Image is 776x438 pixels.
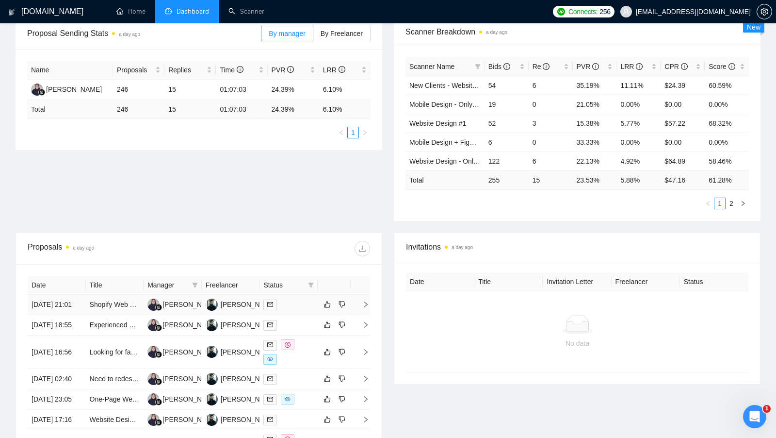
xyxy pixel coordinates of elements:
a: Mobile Design - Only Titles [409,101,490,108]
span: dislike [339,348,345,356]
span: dislike [339,301,345,308]
th: Proposals [113,61,164,80]
td: [DATE] 02:40 [28,369,86,389]
div: [PERSON_NAME] [162,320,218,330]
button: dislike [336,346,348,358]
span: New [747,23,760,31]
button: dislike [336,393,348,405]
span: PVR [577,63,599,70]
span: right [355,396,369,403]
li: Previous Page [336,127,347,138]
a: AR[PERSON_NAME] [206,415,276,423]
td: $24.39 [661,76,705,95]
button: dislike [336,319,348,331]
td: [DATE] 16:56 [28,336,86,369]
a: Shopify Web Designer for Collectibles & Live Card Breaks [90,301,264,308]
span: right [355,375,369,382]
span: mail [267,302,273,307]
button: dislike [336,373,348,385]
th: Title [86,276,144,295]
span: dislike [339,321,345,329]
a: RR[PERSON_NAME] [147,395,218,403]
span: filter [308,282,314,288]
th: Name [27,61,113,80]
button: left [702,198,714,209]
li: Next Page [359,127,371,138]
img: AR [206,373,218,385]
span: like [324,395,331,403]
img: RR [147,319,160,331]
div: [PERSON_NAME] [221,320,276,330]
td: 5.77% [616,114,661,133]
div: [PERSON_NAME] [162,347,218,357]
td: 3 [529,114,573,133]
td: [DATE] 17:16 [28,410,86,430]
a: AR[PERSON_NAME] [206,348,276,355]
li: 1 [714,198,726,209]
th: Date [28,276,86,295]
span: Bids [488,63,510,70]
span: filter [192,282,198,288]
span: filter [306,278,316,292]
a: RR[PERSON_NAME] [147,348,218,355]
span: Proposals [117,65,153,75]
li: 2 [726,198,737,209]
li: Next Page [737,198,749,209]
td: 11.11% [616,76,661,95]
div: [PERSON_NAME] [162,299,218,310]
a: searchScanner [228,7,264,16]
a: AR[PERSON_NAME] [206,320,276,328]
span: By Freelancer [321,30,363,37]
td: 22.13% [573,152,617,170]
a: AR[PERSON_NAME] [206,300,276,308]
span: Invitations [406,241,748,253]
span: info-circle [339,66,345,73]
th: Date [406,272,474,291]
span: Score [709,63,735,70]
td: 01:07:03 [216,100,267,119]
button: like [322,319,333,331]
span: like [324,321,331,329]
span: mail [267,342,273,348]
span: left [705,201,711,206]
span: Re [533,63,550,70]
th: Freelancer [612,272,680,291]
td: 255 [485,170,529,189]
button: left [336,127,347,138]
span: info-circle [636,63,643,70]
img: AR [206,346,218,358]
div: [PERSON_NAME] [162,394,218,404]
td: 4.92% [616,152,661,170]
img: AR [206,393,218,405]
td: 0.00% [616,95,661,114]
span: LRR [323,66,345,74]
span: info-circle [681,63,688,70]
span: right [740,201,746,206]
span: filter [475,64,481,69]
span: info-circle [503,63,510,70]
span: info-circle [592,63,599,70]
div: [PERSON_NAME] [162,414,218,425]
span: PVR [272,66,294,74]
button: dislike [336,414,348,425]
span: dollar [285,342,291,348]
button: like [322,373,333,385]
button: right [737,198,749,209]
button: like [322,414,333,425]
img: RR [31,84,43,96]
span: right [355,301,369,308]
a: RR[PERSON_NAME] [147,415,218,423]
span: dashboard [165,8,172,15]
td: 246 [113,80,164,100]
span: Status [263,280,304,290]
li: Previous Page [702,198,714,209]
button: like [322,299,333,310]
img: RR [147,393,160,405]
td: 58.46% [705,152,749,170]
td: 122 [485,152,529,170]
a: RR[PERSON_NAME] [147,300,218,308]
div: [PERSON_NAME] [221,299,276,310]
span: filter [473,59,483,74]
th: Title [474,272,543,291]
button: dislike [336,299,348,310]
